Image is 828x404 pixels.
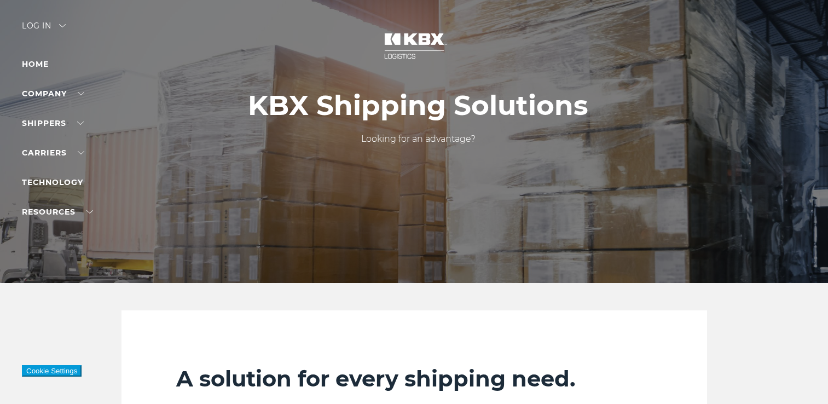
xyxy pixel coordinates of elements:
a: SHIPPERS [22,118,84,128]
a: RESOURCES [22,207,93,217]
a: Technology [22,177,83,187]
a: Company [22,89,84,99]
img: kbx logo [373,22,455,70]
p: Looking for an advantage? [248,132,588,146]
h2: A solution for every shipping need. [176,365,652,393]
div: Log in [22,22,66,38]
img: arrow [59,24,66,27]
a: Home [22,59,49,69]
button: Cookie Settings [22,365,82,377]
a: Carriers [22,148,84,158]
h1: KBX Shipping Solutions [248,90,588,122]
